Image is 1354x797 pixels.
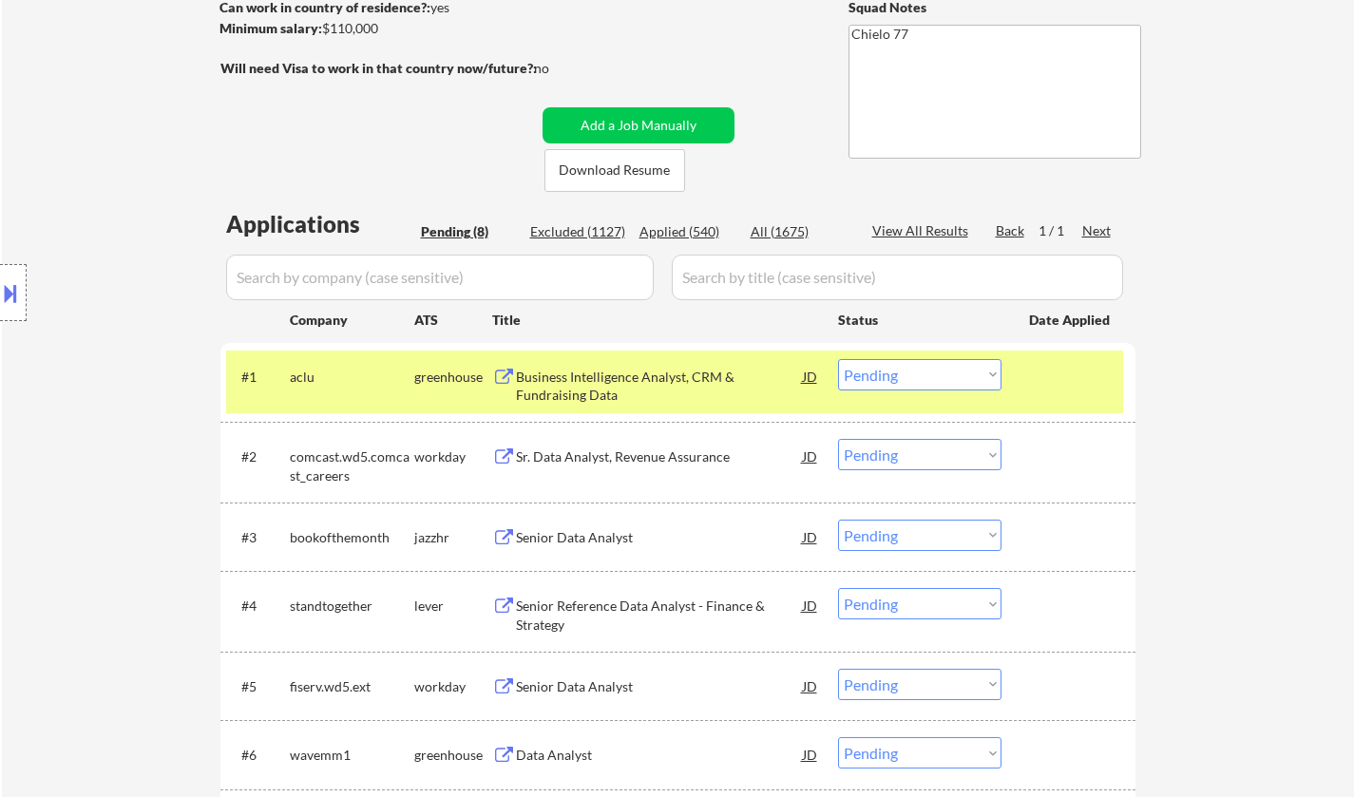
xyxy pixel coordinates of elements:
div: Business Intelligence Analyst, CRM & Fundraising Data [516,368,803,405]
input: Search by company (case sensitive) [226,255,654,300]
div: Senior Data Analyst [516,528,803,547]
button: Download Resume [544,149,685,192]
div: JD [801,737,820,771]
div: JD [801,359,820,393]
div: bookofthemonth [290,528,414,547]
div: Company [290,311,414,330]
div: JD [801,520,820,554]
div: $110,000 [219,19,536,38]
div: #3 [241,528,275,547]
div: Applied (540) [639,222,734,241]
div: Pending (8) [421,222,516,241]
div: greenhouse [414,746,492,765]
div: workday [414,447,492,466]
div: Status [838,302,1001,336]
strong: Will need Visa to work in that country now/future?: [220,60,537,76]
div: Excluded (1127) [530,222,625,241]
div: aclu [290,368,414,387]
div: lever [414,597,492,616]
div: wavemm1 [290,746,414,765]
div: Title [492,311,820,330]
div: 1 / 1 [1039,221,1082,240]
div: All (1675) [751,222,846,241]
div: #6 [241,746,275,765]
div: JD [801,669,820,703]
div: Back [996,221,1026,240]
div: JD [801,588,820,622]
div: #4 [241,597,275,616]
div: comcast.wd5.comcast_careers [290,447,414,484]
div: Sr. Data Analyst, Revenue Assurance [516,447,803,466]
div: standtogether [290,597,414,616]
div: ATS [414,311,492,330]
div: workday [414,677,492,696]
div: jazzhr [414,528,492,547]
div: no [534,59,588,78]
input: Search by title (case sensitive) [672,255,1123,300]
div: #5 [241,677,275,696]
div: fiserv.wd5.ext [290,677,414,696]
div: JD [801,439,820,473]
div: Date Applied [1029,311,1113,330]
div: Data Analyst [516,746,803,765]
div: View All Results [872,221,974,240]
div: greenhouse [414,368,492,387]
button: Add a Job Manually [543,107,734,143]
div: Next [1082,221,1113,240]
div: Senior Data Analyst [516,677,803,696]
div: Senior Reference Data Analyst - Finance & Strategy [516,597,803,634]
strong: Minimum salary: [219,20,322,36]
